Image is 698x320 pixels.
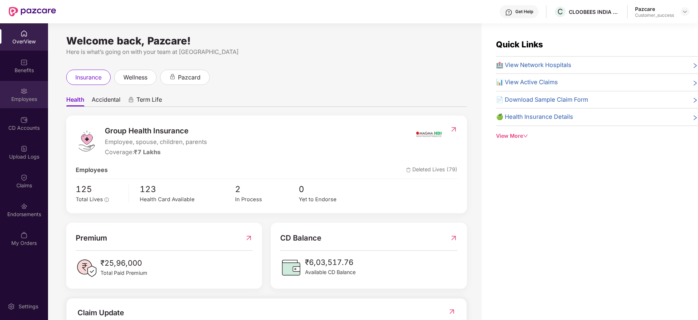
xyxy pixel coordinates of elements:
span: C [558,7,563,16]
span: right [692,62,698,70]
img: CDBalanceIcon [280,257,302,278]
img: svg+xml;base64,PHN2ZyBpZD0iRW5kb3JzZW1lbnRzIiB4bWxucz0iaHR0cDovL3d3dy53My5vcmcvMjAwMC9zdmciIHdpZH... [20,203,28,210]
span: Employee, spouse, children, parents [105,137,207,147]
img: New Pazcare Logo [9,7,56,16]
span: Available CD Balance [305,268,356,276]
div: animation [128,97,134,103]
div: Coverage: [105,148,207,157]
div: Welcome back, Pazcare! [66,38,467,44]
img: svg+xml;base64,PHN2ZyBpZD0iVXBsb2FkX0xvZ3MiIGRhdGEtbmFtZT0iVXBsb2FkIExvZ3MiIHhtbG5zPSJodHRwOi8vd3... [20,145,28,152]
div: CLOOBEES INDIA PRIVATE LIMITED [569,8,620,15]
span: Term Life [136,96,162,106]
img: deleteIcon [406,168,411,172]
div: Claim Update [78,307,124,319]
span: CD Balance [280,232,321,244]
span: Employees [76,165,108,175]
span: wellness [123,73,147,82]
img: insurerIcon [415,125,443,143]
div: Customer_success [635,12,674,18]
span: 123 [140,183,235,196]
span: 📄 Download Sample Claim Form [496,95,588,105]
span: 125 [76,183,123,196]
span: Group Health Insurance [105,125,207,137]
img: RedirectIcon [448,308,456,315]
span: info-circle [104,198,109,202]
img: svg+xml;base64,PHN2ZyBpZD0iU2V0dGluZy0yMHgyMCIgeG1sbnM9Imh0dHA6Ly93d3cudzMub3JnLzIwMDAvc3ZnIiB3aW... [8,303,15,310]
img: svg+xml;base64,PHN2ZyBpZD0iRW1wbG95ZWVzIiB4bWxucz0iaHR0cDovL3d3dy53My5vcmcvMjAwMC9zdmciIHdpZHRoPS... [20,87,28,95]
img: svg+xml;base64,PHN2ZyBpZD0iSG9tZSIgeG1sbnM9Imh0dHA6Ly93d3cudzMub3JnLzIwMDAvc3ZnIiB3aWR0aD0iMjAiIG... [20,30,28,37]
div: Settings [16,303,40,310]
div: Get Help [515,9,533,15]
span: insurance [75,73,102,82]
span: pazcard [178,73,201,82]
div: Here is what’s going on with your team at [GEOGRAPHIC_DATA] [66,47,467,56]
img: RedirectIcon [450,126,457,133]
span: Deleted Lives (79) [406,165,457,175]
span: 0 [299,183,362,196]
img: svg+xml;base64,PHN2ZyBpZD0iQ0RfQWNjb3VudHMiIGRhdGEtbmFtZT0iQ0QgQWNjb3VudHMiIHhtbG5zPSJodHRwOi8vd3... [20,116,28,124]
span: Health [66,96,84,106]
span: ₹6,03,517.76 [305,257,356,268]
span: 2 [235,183,299,196]
span: down [523,133,528,138]
span: Total Paid Premium [100,269,147,277]
img: logo [76,130,98,152]
span: Total Lives [76,196,103,203]
span: 🍏 Health Insurance Details [496,112,573,122]
span: right [692,114,698,122]
div: Health Card Available [140,195,235,204]
img: RedirectIcon [450,232,457,244]
div: View More [496,132,698,140]
div: Pazcare [635,5,674,12]
div: Yet to Endorse [299,195,362,204]
img: PaidPremiumIcon [76,257,98,279]
span: Accidental [92,96,120,106]
img: svg+xml;base64,PHN2ZyBpZD0iRHJvcGRvd24tMzJ4MzIiIHhtbG5zPSJodHRwOi8vd3d3LnczLm9yZy8yMDAwL3N2ZyIgd2... [682,9,688,15]
span: Quick Links [496,39,543,49]
img: svg+xml;base64,PHN2ZyBpZD0iQ2xhaW0iIHhtbG5zPSJodHRwOi8vd3d3LnczLm9yZy8yMDAwL3N2ZyIgd2lkdGg9IjIwIi... [20,174,28,181]
span: ₹25,96,000 [100,257,147,269]
img: RedirectIcon [245,232,253,244]
img: svg+xml;base64,PHN2ZyBpZD0iQmVuZWZpdHMiIHhtbG5zPSJodHRwOi8vd3d3LnczLm9yZy8yMDAwL3N2ZyIgd2lkdGg9Ij... [20,59,28,66]
span: right [692,97,698,105]
span: right [692,79,698,87]
img: svg+xml;base64,PHN2ZyBpZD0iSGVscC0zMngzMiIgeG1sbnM9Imh0dHA6Ly93d3cudzMub3JnLzIwMDAvc3ZnIiB3aWR0aD... [505,9,512,16]
span: 📊 View Active Claims [496,78,558,87]
span: 🏥 View Network Hospitals [496,61,571,70]
div: In Process [235,195,299,204]
span: ₹7 Lakhs [134,148,160,156]
div: animation [169,74,176,80]
img: svg+xml;base64,PHN2ZyBpZD0iTXlfT3JkZXJzIiBkYXRhLW5hbWU9Ik15IE9yZGVycyIgeG1sbnM9Imh0dHA6Ly93d3cudz... [20,231,28,239]
span: Premium [76,232,107,244]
